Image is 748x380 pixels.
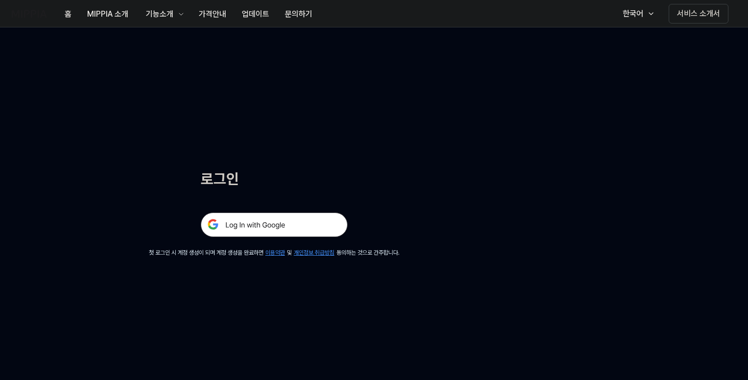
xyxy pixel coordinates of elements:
a: 이용약관 [265,249,285,256]
button: 한국어 [613,4,661,24]
button: 가격안내 [191,4,234,24]
button: MIPPIA 소개 [79,4,136,24]
button: 서비스 소개서 [669,4,728,24]
div: 기능소개 [144,8,175,20]
button: 업데이트 [234,4,277,24]
button: 홈 [57,4,79,24]
button: 문의하기 [277,4,320,24]
div: 첫 로그인 시 계정 생성이 되며 계정 생성을 완료하면 및 동의하는 것으로 간주합니다. [149,249,399,257]
div: 한국어 [621,8,645,20]
button: 기능소개 [136,4,191,24]
h1: 로그인 [201,168,348,189]
a: 업데이트 [234,0,277,27]
img: 구글 로그인 버튼 [201,213,348,237]
a: 개인정보 취급방침 [294,249,334,256]
img: logo [12,10,47,18]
